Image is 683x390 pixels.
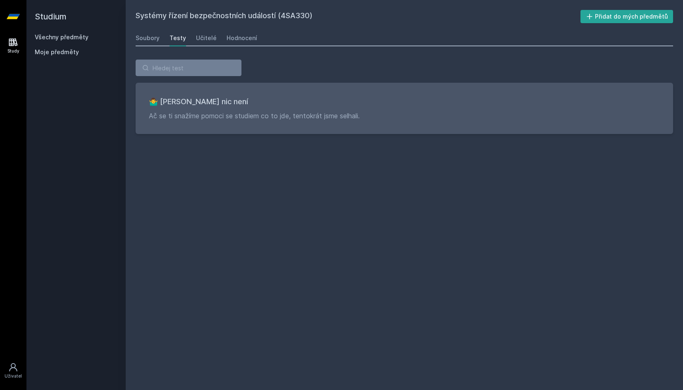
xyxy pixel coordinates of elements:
[7,48,19,54] div: Study
[196,30,217,46] a: Učitelé
[2,33,25,58] a: Study
[149,111,660,121] p: Ač se ti snažíme pomoci se studiem co to jde, tentokrát jsme selhali.
[196,34,217,42] div: Učitelé
[35,33,88,41] a: Všechny předměty
[136,60,241,76] input: Hledej test
[5,373,22,379] div: Uživatel
[2,358,25,383] a: Uživatel
[227,30,257,46] a: Hodnocení
[227,34,257,42] div: Hodnocení
[136,34,160,42] div: Soubory
[149,96,660,108] h3: 🤷‍♂️ [PERSON_NAME] nic není
[35,48,79,56] span: Moje předměty
[170,30,186,46] a: Testy
[136,10,580,23] h2: Systémy řízení bezpečnostních událostí (4SA330)
[170,34,186,42] div: Testy
[580,10,673,23] button: Přidat do mých předmětů
[136,30,160,46] a: Soubory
